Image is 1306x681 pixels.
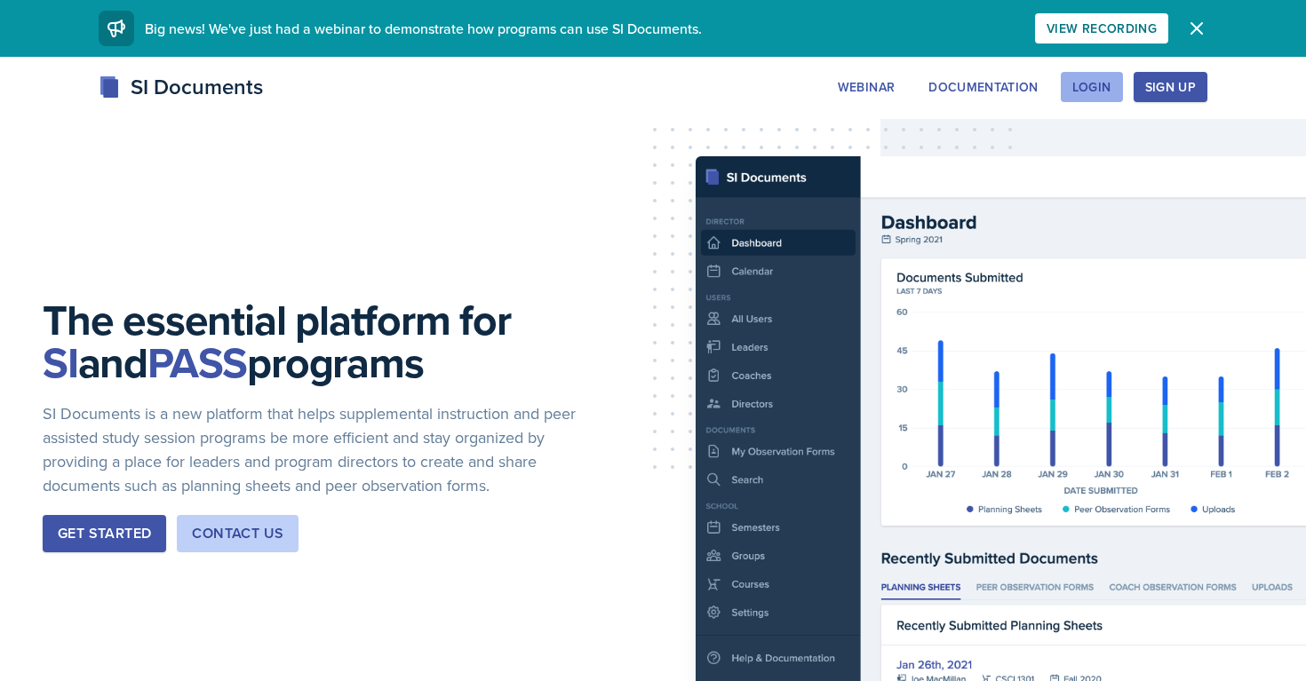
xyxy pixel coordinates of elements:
button: Documentation [917,72,1050,102]
button: Login [1061,72,1123,102]
div: Webinar [838,80,895,94]
button: Webinar [826,72,906,102]
button: View Recording [1035,13,1168,44]
div: Contact Us [192,523,283,544]
button: Get Started [43,515,166,552]
span: Big news! We've just had a webinar to demonstrate how programs can use SI Documents. [145,19,702,38]
div: Get Started [58,523,151,544]
div: Sign Up [1145,80,1196,94]
div: Login [1072,80,1111,94]
div: Documentation [928,80,1039,94]
button: Sign Up [1134,72,1207,102]
div: View Recording [1047,21,1157,36]
button: Contact Us [177,515,299,552]
div: SI Documents [99,71,263,103]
